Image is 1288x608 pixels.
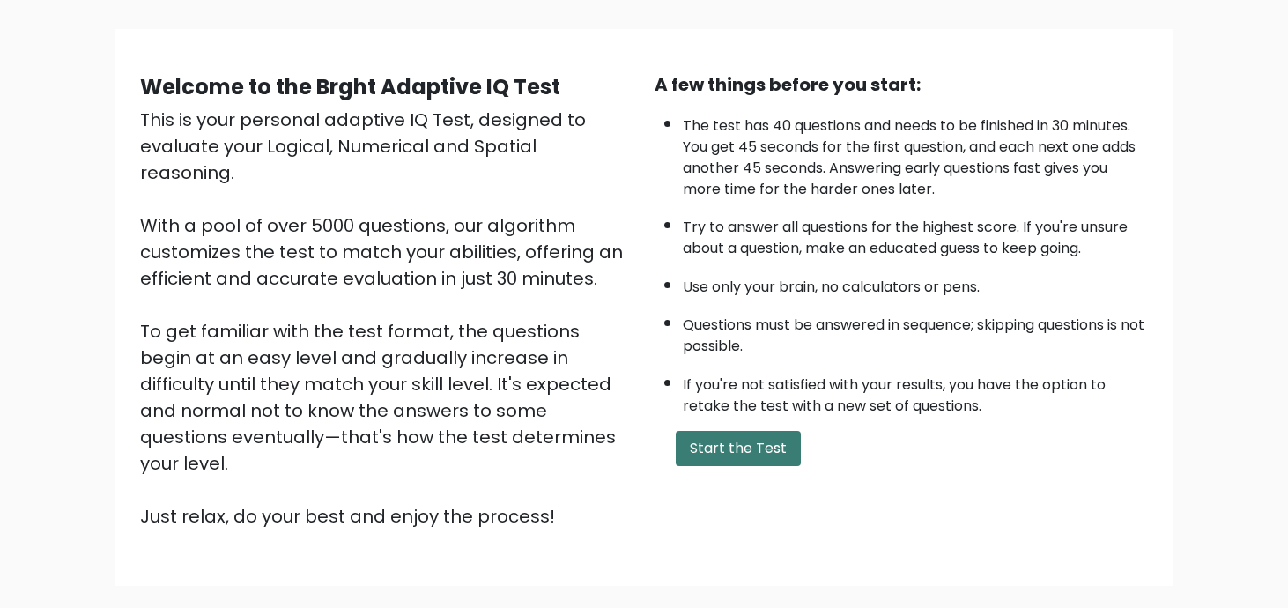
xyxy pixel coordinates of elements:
li: Questions must be answered in sequence; skipping questions is not possible. [683,306,1148,357]
b: Welcome to the Brght Adaptive IQ Test [140,72,560,101]
li: Try to answer all questions for the highest score. If you're unsure about a question, make an edu... [683,208,1148,259]
div: This is your personal adaptive IQ Test, designed to evaluate your Logical, Numerical and Spatial ... [140,107,633,530]
div: A few things before you start: [655,71,1148,98]
li: Use only your brain, no calculators or pens. [683,268,1148,298]
li: The test has 40 questions and needs to be finished in 30 minutes. You get 45 seconds for the firs... [683,107,1148,200]
li: If you're not satisfied with your results, you have the option to retake the test with a new set ... [683,366,1148,417]
button: Start the Test [676,431,801,466]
